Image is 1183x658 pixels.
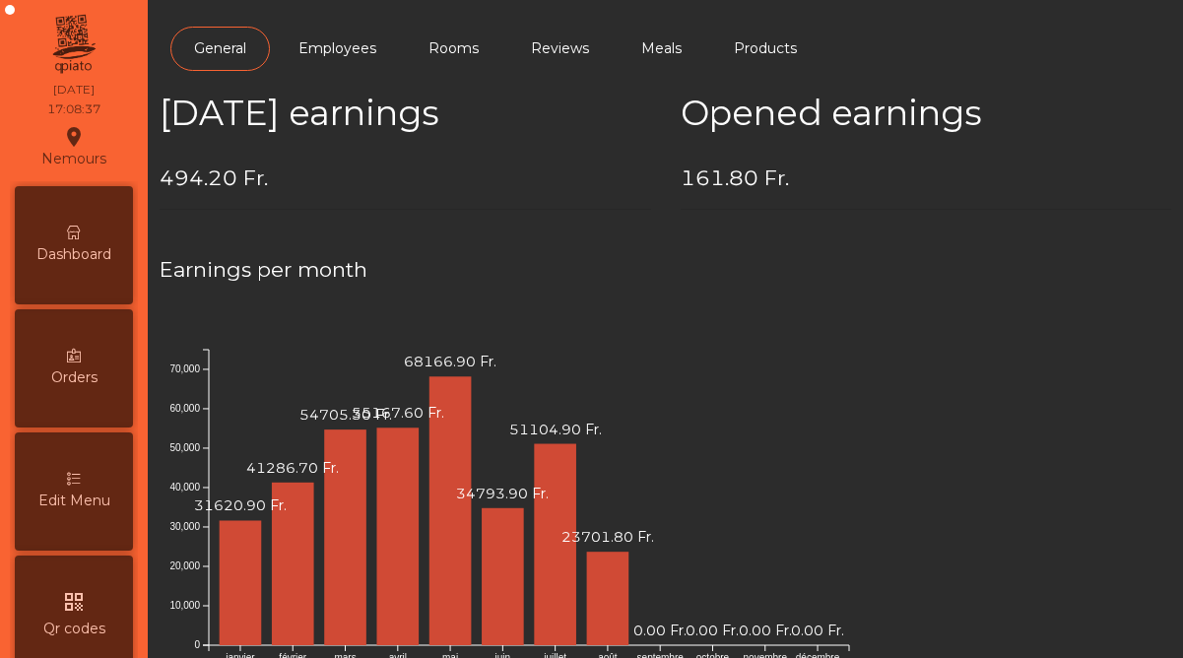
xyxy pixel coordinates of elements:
[51,367,98,388] span: Orders
[169,403,200,414] text: 60,000
[169,363,200,374] text: 70,000
[53,81,95,99] div: [DATE]
[38,491,110,511] span: Edit Menu
[686,622,739,639] text: 0.00 Fr.
[170,27,270,71] a: General
[405,27,502,71] a: Rooms
[299,406,392,424] text: 54705.30 Fr.
[160,164,651,193] h4: 494.20 Fr.
[62,590,86,614] i: qr_code
[275,27,400,71] a: Employees
[194,496,287,514] text: 31620.90 Fr.
[404,353,496,370] text: 68166.90 Fr.
[791,622,844,639] text: 0.00 Fr.
[43,619,105,639] span: Qr codes
[160,255,1171,285] h4: Earnings per month
[194,639,200,650] text: 0
[681,93,1172,134] h2: Opened earnings
[41,122,106,171] div: Nemours
[62,125,86,149] i: location_on
[49,10,98,79] img: qpiato
[169,442,200,453] text: 50,000
[246,459,339,477] text: 41286.70 Fr.
[169,521,200,532] text: 30,000
[160,93,651,134] h2: [DATE] earnings
[169,600,200,611] text: 10,000
[633,622,687,639] text: 0.00 Fr.
[47,100,100,118] div: 17:08:37
[509,420,602,437] text: 51104.90 Fr.
[36,244,111,265] span: Dashboard
[710,27,821,71] a: Products
[681,164,1172,193] h4: 161.80 Fr.
[169,560,200,571] text: 20,000
[456,485,549,502] text: 34793.90 Fr.
[561,528,654,546] text: 23701.80 Fr.
[507,27,613,71] a: Reviews
[352,404,444,422] text: 55167.60 Fr.
[618,27,705,71] a: Meals
[169,482,200,493] text: 40,000
[739,622,792,639] text: 0.00 Fr.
